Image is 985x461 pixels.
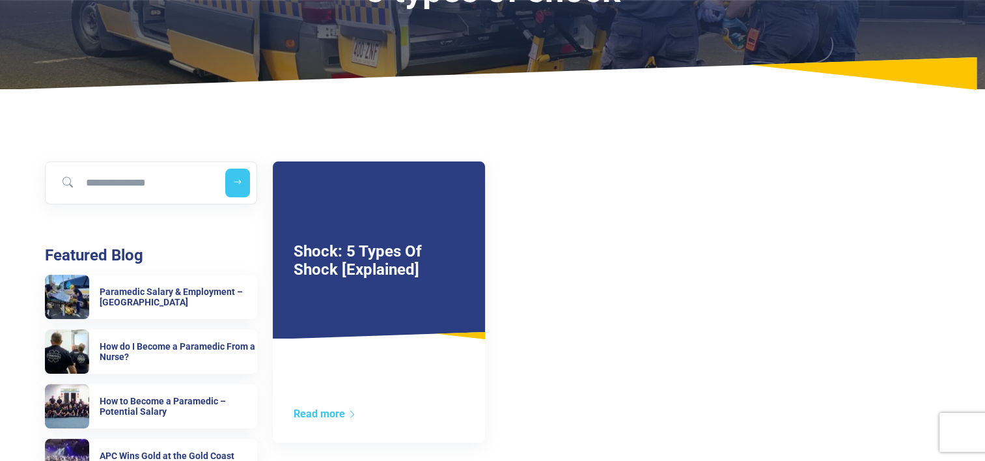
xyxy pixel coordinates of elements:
[45,275,89,319] img: Paramedic Salary & Employment – Queensland
[45,329,89,374] img: How do I Become a Paramedic From a Nurse?
[45,275,257,319] a: Paramedic Salary & Employment – Queensland Paramedic Salary & Employment – [GEOGRAPHIC_DATA]
[45,329,257,374] a: How do I Become a Paramedic From a Nurse? How do I Become a Paramedic From a Nurse?
[45,384,257,428] a: How to Become a Paramedic – Potential Salary How to Become a Paramedic – Potential Salary
[294,242,422,279] a: Shock: 5 Types Of Shock [Explained]
[45,384,89,428] img: How to Become a Paramedic – Potential Salary
[100,341,257,363] h6: How do I Become a Paramedic From a Nurse?
[45,246,257,265] h3: Featured Blog
[100,286,257,309] h6: Paramedic Salary & Employment – [GEOGRAPHIC_DATA]
[51,169,214,197] input: Search for blog
[294,408,357,420] a: Read more
[100,396,257,418] h6: How to Become a Paramedic – Potential Salary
